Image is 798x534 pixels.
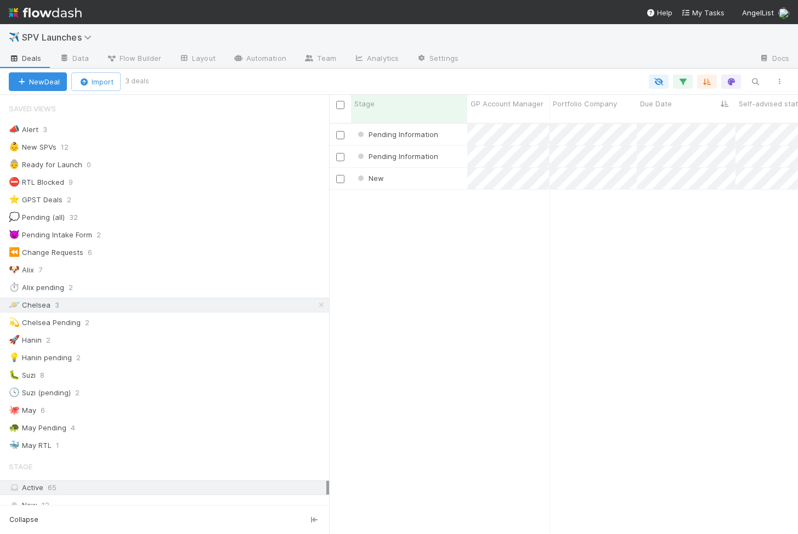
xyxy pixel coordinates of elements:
[9,32,20,42] span: ✈️
[553,98,617,109] span: Portfolio Company
[9,98,56,120] span: Saved Views
[9,265,20,274] span: 🐶
[9,481,326,495] div: Active
[9,368,36,382] div: Suzi
[42,498,49,512] span: 12
[9,246,83,259] div: Change Requests
[9,370,20,379] span: 🐛
[69,281,84,294] span: 2
[336,101,344,109] input: Toggle All Rows Selected
[9,421,66,435] div: May Pending
[640,98,672,109] span: Due Date
[69,175,84,189] span: 9
[56,439,70,452] span: 1
[9,140,56,154] div: New SPVs
[355,174,384,183] span: New
[9,72,67,91] button: NewDeal
[9,142,20,151] span: 👶
[48,483,56,492] span: 65
[40,368,55,382] span: 8
[9,498,37,512] span: New
[9,423,20,432] span: 🐢
[43,123,58,137] span: 3
[9,124,20,134] span: 📣
[742,8,774,17] span: AngelList
[336,153,344,161] input: Toggle Row Selected
[41,404,56,417] span: 6
[76,351,92,365] span: 2
[355,151,438,162] div: Pending Information
[355,129,438,140] div: Pending Information
[9,212,20,221] span: 💭
[50,50,98,68] a: Data
[9,335,20,344] span: 🚀
[9,316,81,330] div: Chelsea Pending
[22,32,97,43] span: SPV Launches
[9,53,42,64] span: Deals
[170,50,224,68] a: Layout
[750,50,798,68] a: Docs
[9,351,72,365] div: Hanin pending
[9,388,20,397] span: 🕓
[354,98,375,109] span: Stage
[9,263,34,277] div: Alix
[88,246,103,259] span: 6
[336,175,344,183] input: Toggle Row Selected
[471,98,544,109] span: GP Account Manager
[9,3,82,22] img: logo-inverted-e16ddd16eac7371096b0.svg
[681,8,725,17] span: My Tasks
[46,333,61,347] span: 2
[9,386,71,400] div: Suzi (pending)
[69,211,89,224] span: 32
[67,193,82,207] span: 2
[355,130,438,139] span: Pending Information
[9,160,20,169] span: 👵
[9,281,64,294] div: Alix pending
[125,76,149,86] small: 3 deals
[9,404,36,417] div: May
[345,50,408,68] a: Analytics
[9,228,92,242] div: Pending Intake Form
[75,386,90,400] span: 2
[9,439,52,452] div: May RTL
[98,50,170,68] a: Flow Builder
[9,175,64,189] div: RTL Blocked
[61,140,80,154] span: 12
[71,72,121,91] button: Import
[9,440,20,450] span: 🐳
[9,317,20,327] span: 💫
[9,300,20,309] span: 🪐
[9,211,65,224] div: Pending (all)
[295,50,345,68] a: Team
[9,123,38,137] div: Alert
[97,228,112,242] span: 2
[9,177,20,186] span: ⛔
[9,353,20,362] span: 💡
[85,316,100,330] span: 2
[9,405,20,414] span: 🐙
[9,230,20,239] span: 👿
[355,152,438,161] span: Pending Information
[9,515,38,525] span: Collapse
[355,173,384,184] div: New
[71,421,86,435] span: 4
[9,333,42,347] div: Hanin
[9,298,50,312] div: Chelsea
[9,456,32,478] span: Stage
[55,298,70,312] span: 3
[778,8,789,19] img: avatar_aa70801e-8de5-4477-ab9d-eb7c67de69c1.png
[9,247,20,257] span: ⏪
[681,7,725,18] a: My Tasks
[9,282,20,292] span: ⏱️
[224,50,295,68] a: Automation
[9,193,63,207] div: GPST Deals
[9,195,20,204] span: ⭐
[336,131,344,139] input: Toggle Row Selected
[408,50,467,68] a: Settings
[38,263,53,277] span: 7
[106,53,161,64] span: Flow Builder
[646,7,672,18] div: Help
[9,158,82,172] div: Ready for Launch
[87,158,102,172] span: 0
